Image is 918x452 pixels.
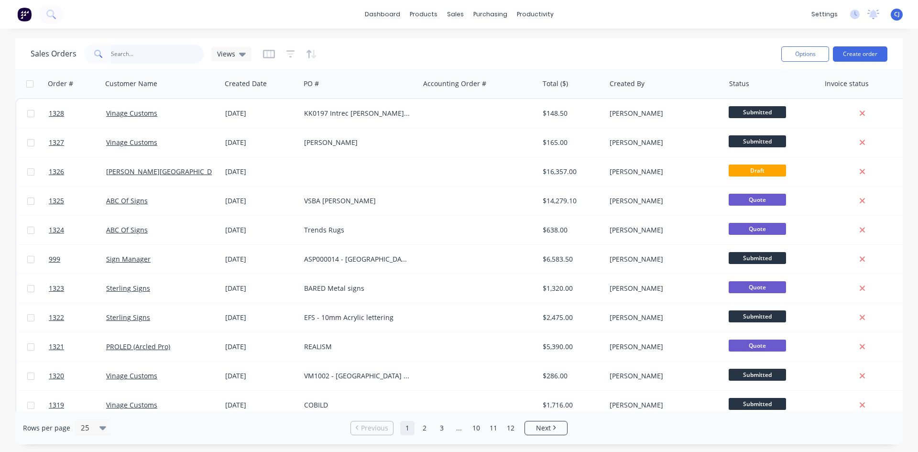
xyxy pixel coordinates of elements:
[610,225,716,235] div: [PERSON_NAME]
[536,423,551,433] span: Next
[543,400,599,410] div: $1,716.00
[610,79,645,88] div: Created By
[610,109,716,118] div: [PERSON_NAME]
[304,284,410,293] div: BARED Metal signs
[729,194,786,206] span: Quote
[825,79,869,88] div: Invoice status
[106,109,157,118] a: Vinage Customs
[217,49,235,59] span: Views
[49,245,106,274] a: 999
[49,400,64,410] span: 1319
[23,423,70,433] span: Rows per page
[435,421,449,435] a: Page 3
[452,421,466,435] a: Jump forward
[543,79,568,88] div: Total ($)
[304,342,410,352] div: REALISM
[106,400,157,409] a: Vinage Customs
[105,79,157,88] div: Customer Name
[729,310,786,322] span: Submitted
[469,7,512,22] div: purchasing
[225,400,296,410] div: [DATE]
[304,254,410,264] div: ASP000014 - [GEOGRAPHIC_DATA] - [GEOGRAPHIC_DATA]
[543,371,599,381] div: $286.00
[610,313,716,322] div: [PERSON_NAME]
[49,128,106,157] a: 1327
[729,340,786,352] span: Quote
[351,423,393,433] a: Previous page
[49,99,106,128] a: 1328
[543,109,599,118] div: $148.50
[729,79,749,88] div: Status
[543,138,599,147] div: $165.00
[304,196,410,206] div: VSBA [PERSON_NAME]
[106,284,150,293] a: Sterling Signs
[225,79,267,88] div: Created Date
[49,157,106,186] a: 1326
[543,254,599,264] div: $6,583.50
[729,252,786,264] span: Submitted
[729,106,786,118] span: Submitted
[400,421,415,435] a: Page 1 is your current page
[729,165,786,176] span: Draft
[729,369,786,381] span: Submitted
[304,313,410,322] div: EFS - 10mm Acrylic lettering
[225,284,296,293] div: [DATE]
[543,196,599,206] div: $14,279.10
[781,46,829,62] button: Options
[225,138,296,147] div: [DATE]
[48,79,73,88] div: Order #
[49,196,64,206] span: 1325
[49,342,64,352] span: 1321
[304,79,319,88] div: PO #
[49,187,106,215] a: 1325
[503,421,518,435] a: Page 12
[610,400,716,410] div: [PERSON_NAME]
[543,313,599,322] div: $2,475.00
[49,371,64,381] span: 1320
[49,303,106,332] a: 1322
[442,7,469,22] div: sales
[361,423,388,433] span: Previous
[225,167,296,176] div: [DATE]
[405,7,442,22] div: products
[225,109,296,118] div: [DATE]
[106,254,151,264] a: Sign Manager
[525,423,567,433] a: Next page
[360,7,405,22] a: dashboard
[225,196,296,206] div: [DATE]
[610,371,716,381] div: [PERSON_NAME]
[225,342,296,352] div: [DATE]
[49,216,106,244] a: 1324
[49,362,106,390] a: 1320
[729,281,786,293] span: Quote
[610,342,716,352] div: [PERSON_NAME]
[225,225,296,235] div: [DATE]
[423,79,486,88] div: Accounting Order #
[106,138,157,147] a: Vinage Customs
[106,225,148,234] a: ABC Of Signs
[610,254,716,264] div: [PERSON_NAME]
[347,421,571,435] ul: Pagination
[543,167,599,176] div: $16,357.00
[486,421,501,435] a: Page 11
[543,342,599,352] div: $5,390.00
[49,225,64,235] span: 1324
[49,274,106,303] a: 1323
[304,400,410,410] div: COBILD
[894,10,900,19] span: CJ
[543,284,599,293] div: $1,320.00
[304,109,410,118] div: KK0197 Intrec [PERSON_NAME] - Timber Disc
[49,109,64,118] span: 1328
[729,135,786,147] span: Submitted
[807,7,842,22] div: settings
[610,167,716,176] div: [PERSON_NAME]
[225,254,296,264] div: [DATE]
[49,284,64,293] span: 1323
[610,284,716,293] div: [PERSON_NAME]
[106,167,347,176] a: [PERSON_NAME][GEOGRAPHIC_DATA][PERSON_NAME] [GEOGRAPHIC_DATA]
[49,254,60,264] span: 999
[543,225,599,235] div: $638.00
[49,167,64,176] span: 1326
[469,421,483,435] a: Page 10
[31,49,76,58] h1: Sales Orders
